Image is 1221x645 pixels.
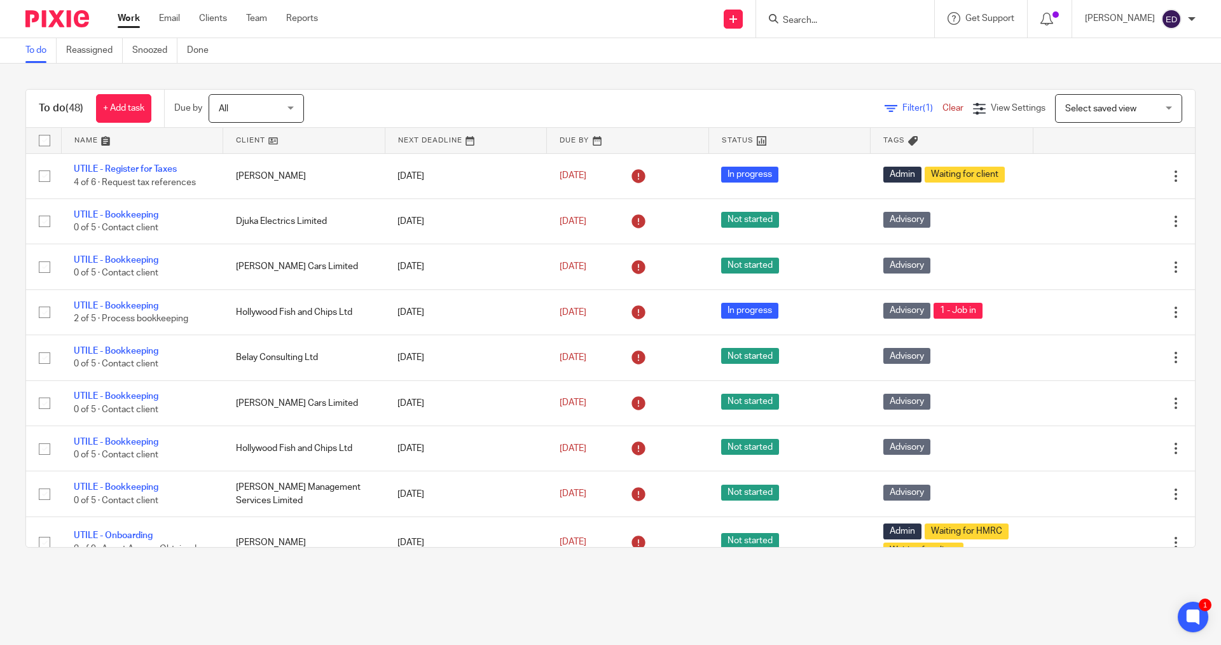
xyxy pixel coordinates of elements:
[560,308,586,317] span: [DATE]
[74,544,197,553] span: 8 of 9 · Agent Access Obtained
[560,262,586,271] span: [DATE]
[223,198,385,244] td: Djuka Electrics Limited
[223,244,385,289] td: [PERSON_NAME] Cars Limited
[560,538,586,547] span: [DATE]
[1161,9,1182,29] img: svg%3E
[187,38,218,63] a: Done
[223,471,385,517] td: [PERSON_NAME] Management Services Limited
[199,12,227,25] a: Clients
[560,217,586,226] span: [DATE]
[923,104,933,113] span: (1)
[925,167,1005,183] span: Waiting for client
[74,347,158,356] a: UTILE - Bookkeeping
[74,438,158,447] a: UTILE - Bookkeeping
[25,38,57,63] a: To do
[223,335,385,380] td: Belay Consulting Ltd
[721,439,779,455] span: Not started
[883,137,905,144] span: Tags
[942,104,963,113] a: Clear
[385,426,547,471] td: [DATE]
[385,380,547,426] td: [DATE]
[74,496,158,505] span: 0 of 5 · Contact client
[74,360,158,369] span: 0 of 5 · Contact client
[965,14,1014,23] span: Get Support
[883,439,930,455] span: Advisory
[74,269,158,278] span: 0 of 5 · Contact client
[560,399,586,408] span: [DATE]
[74,392,158,401] a: UTILE - Bookkeeping
[74,211,158,219] a: UTILE - Bookkeeping
[39,102,83,115] h1: To do
[223,380,385,426] td: [PERSON_NAME] Cars Limited
[246,12,267,25] a: Team
[721,258,779,274] span: Not started
[560,444,586,453] span: [DATE]
[385,244,547,289] td: [DATE]
[782,15,896,27] input: Search
[174,102,202,114] p: Due by
[118,12,140,25] a: Work
[385,335,547,380] td: [DATE]
[902,104,942,113] span: Filter
[219,104,228,113] span: All
[385,198,547,244] td: [DATE]
[721,533,779,549] span: Not started
[74,165,177,174] a: UTILE - Register for Taxes
[132,38,177,63] a: Snoozed
[883,543,963,558] span: Waiting for client
[721,394,779,410] span: Not started
[223,426,385,471] td: Hollywood Fish and Chips Ltd
[883,167,921,183] span: Admin
[66,103,83,113] span: (48)
[223,153,385,198] td: [PERSON_NAME]
[721,303,778,319] span: In progress
[74,223,158,232] span: 0 of 5 · Contact client
[385,471,547,517] td: [DATE]
[560,489,586,498] span: [DATE]
[385,517,547,568] td: [DATE]
[223,289,385,335] td: Hollywood Fish and Chips Ltd
[934,303,983,319] span: 1 - Job in
[883,394,930,410] span: Advisory
[25,10,89,27] img: Pixie
[159,12,180,25] a: Email
[883,348,930,364] span: Advisory
[883,485,930,501] span: Advisory
[74,531,153,540] a: UTILE - Onboarding
[74,256,158,265] a: UTILE - Bookkeeping
[925,524,1009,539] span: Waiting for HMRC
[74,450,158,459] span: 0 of 5 · Contact client
[560,353,586,362] span: [DATE]
[883,524,921,539] span: Admin
[66,38,123,63] a: Reassigned
[1085,12,1155,25] p: [PERSON_NAME]
[74,302,158,310] a: UTILE - Bookkeeping
[74,405,158,414] span: 0 of 5 · Contact client
[721,167,778,183] span: In progress
[991,104,1045,113] span: View Settings
[883,212,930,228] span: Advisory
[721,485,779,501] span: Not started
[883,258,930,274] span: Advisory
[883,303,930,319] span: Advisory
[286,12,318,25] a: Reports
[721,348,779,364] span: Not started
[74,483,158,492] a: UTILE - Bookkeeping
[74,178,196,187] span: 4 of 6 · Request tax references
[385,289,547,335] td: [DATE]
[1199,599,1211,611] div: 1
[385,153,547,198] td: [DATE]
[1065,104,1136,113] span: Select saved view
[223,517,385,568] td: [PERSON_NAME]
[74,314,188,323] span: 2 of 5 · Process bookkeeping
[721,212,779,228] span: Not started
[96,94,151,123] a: + Add task
[560,172,586,181] span: [DATE]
